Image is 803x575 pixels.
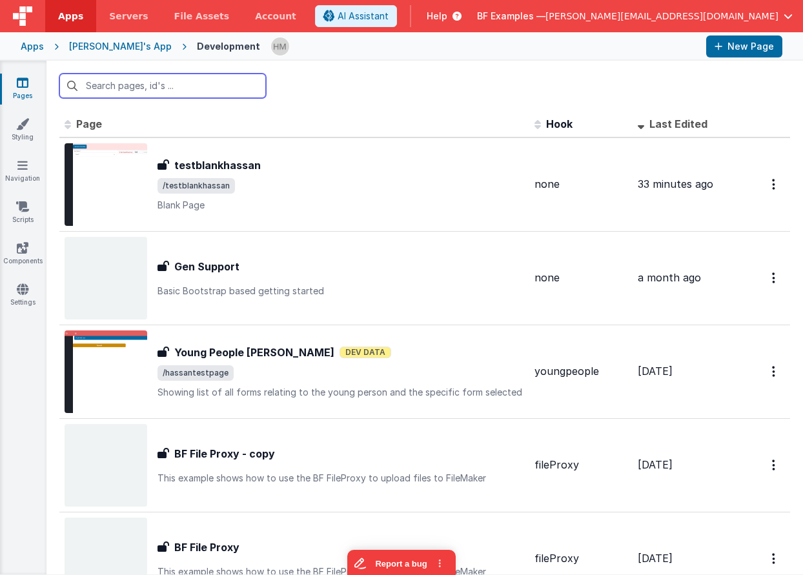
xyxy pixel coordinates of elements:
[315,5,397,27] button: AI Assistant
[477,10,793,23] button: BF Examples — [PERSON_NAME][EMAIL_ADDRESS][DOMAIN_NAME]
[638,552,673,565] span: [DATE]
[546,117,573,130] span: Hook
[764,545,785,572] button: Options
[638,271,701,284] span: a month ago
[545,10,778,23] span: [PERSON_NAME][EMAIL_ADDRESS][DOMAIN_NAME]
[158,386,524,399] p: Showing list of all forms relating to the young person and the specific form selected
[76,117,102,130] span: Page
[534,458,627,472] div: fileProxy
[158,472,524,485] p: This example shows how to use the BF FileProxy to upload files to FileMaker
[59,74,266,98] input: Search pages, id's ...
[338,10,389,23] span: AI Assistant
[427,10,447,23] span: Help
[764,358,785,385] button: Options
[534,177,627,192] div: none
[534,364,627,379] div: youngpeople
[764,171,785,197] button: Options
[69,40,172,53] div: [PERSON_NAME]'s App
[158,365,234,381] span: /hassantestpage
[174,259,239,274] h3: Gen Support
[764,265,785,291] button: Options
[21,40,44,53] div: Apps
[174,345,334,360] h3: Young People [PERSON_NAME]
[174,10,230,23] span: File Assets
[174,157,261,173] h3: testblankhassan
[534,551,627,566] div: fileProxy
[638,365,673,378] span: [DATE]
[158,285,524,298] p: Basic Bootstrap based getting started
[158,199,524,212] p: Blank Page
[764,452,785,478] button: Options
[477,10,545,23] span: BF Examples —
[638,458,673,471] span: [DATE]
[158,178,235,194] span: /testblankhassan
[58,10,83,23] span: Apps
[340,347,391,358] span: Dev Data
[174,540,239,555] h3: BF File Proxy
[534,270,627,285] div: none
[197,40,260,53] div: Development
[706,35,782,57] button: New Page
[649,117,707,130] span: Last Edited
[109,10,148,23] span: Servers
[174,446,275,461] h3: BF File Proxy - copy
[638,177,713,190] span: 33 minutes ago
[271,37,289,55] img: 1b65a3e5e498230d1b9478315fee565b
